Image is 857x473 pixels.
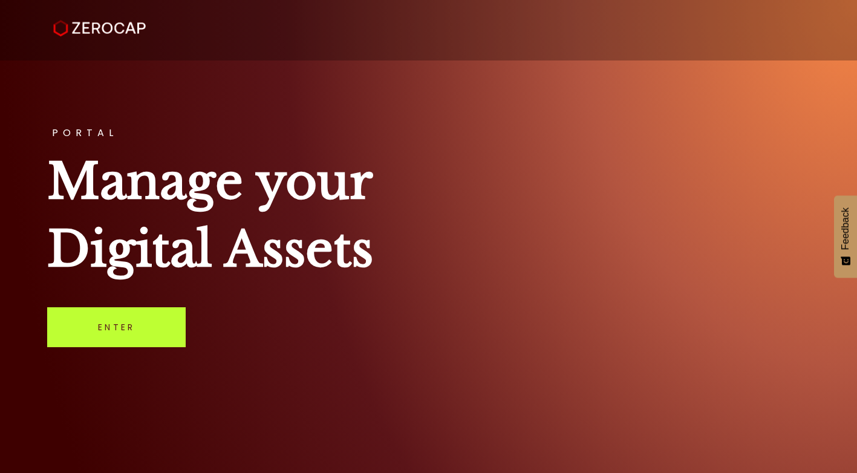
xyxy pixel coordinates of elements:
[834,195,857,278] button: Feedback - Show survey
[53,20,146,37] img: ZeroCap
[840,207,851,250] span: Feedback
[47,128,810,138] h3: PORTAL
[47,307,186,347] a: Enter
[47,148,810,283] h1: Manage your Digital Assets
